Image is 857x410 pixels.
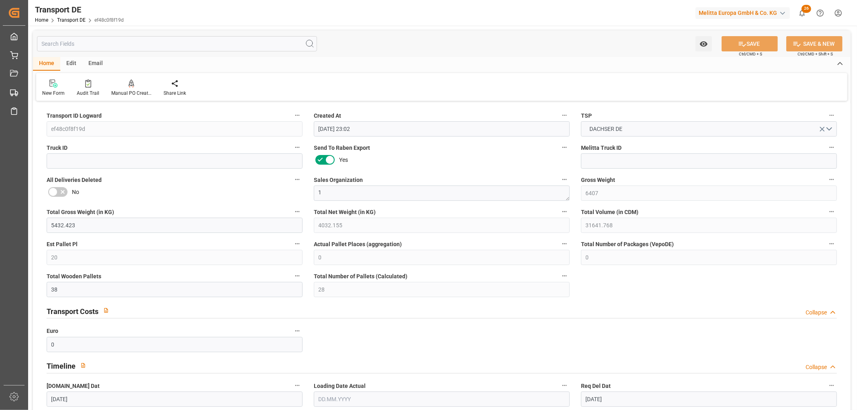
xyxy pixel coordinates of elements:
[559,142,570,153] button: Send To Raben Export
[793,4,811,22] button: show 26 new notifications
[292,206,303,217] button: Total Gross Weight (in KG)
[695,36,712,51] button: open menu
[802,5,811,13] span: 26
[35,4,124,16] div: Transport DE
[314,208,376,216] span: Total Net Weight (in KG)
[314,382,366,390] span: Loading Date Actual
[60,57,82,71] div: Edit
[581,121,837,137] button: open menu
[42,90,65,97] div: New Form
[47,392,303,407] input: DD.MM.YYYY
[695,5,793,20] button: Melitta Europa GmbH & Co. KG
[581,112,592,120] span: TSP
[806,363,827,371] div: Collapse
[786,36,843,51] button: SAVE & NEW
[47,176,102,184] span: All Deliveries Deleted
[581,382,611,390] span: Req Del Dat
[314,272,407,281] span: Total Number of Pallets (Calculated)
[559,110,570,120] button: Created At
[581,176,615,184] span: Gross Weight
[798,51,833,57] span: Ctrl/CMD + Shift + S
[98,303,114,318] button: View description
[559,174,570,185] button: Sales Organization
[76,358,91,373] button: View description
[47,112,102,120] span: Transport ID Logward
[37,36,317,51] input: Search Fields
[82,57,109,71] div: Email
[581,208,638,216] span: Total Volume (in CDM)
[314,121,570,137] input: DD.MM.YYYY HH:MM
[559,239,570,249] button: Actual Pallet Places (aggregation)
[47,272,101,281] span: Total Wooden Pallets
[292,239,303,249] button: Est Pallet Pl
[47,361,76,371] h2: Timeline
[826,380,837,391] button: Req Del Dat
[292,380,303,391] button: [DOMAIN_NAME] Dat
[72,188,79,196] span: No
[559,206,570,217] button: Total Net Weight (in KG)
[581,392,837,407] input: DD.MM.YYYY
[722,36,778,51] button: SAVE
[314,176,363,184] span: Sales Organization
[811,4,829,22] button: Help Center
[559,380,570,391] button: Loading Date Actual
[314,392,570,407] input: DD.MM.YYYY
[292,271,303,281] button: Total Wooden Pallets
[111,90,151,97] div: Manual PO Creation
[292,110,303,120] button: Transport ID Logward
[559,271,570,281] button: Total Number of Pallets (Calculated)
[695,7,790,19] div: Melitta Europa GmbH & Co. KG
[826,142,837,153] button: Melitta Truck ID
[292,326,303,336] button: Euro
[826,174,837,185] button: Gross Weight
[77,90,99,97] div: Audit Trail
[47,382,100,390] span: [DOMAIN_NAME] Dat
[826,110,837,120] button: TSP
[292,142,303,153] button: Truck ID
[164,90,186,97] div: Share Link
[581,144,622,152] span: Melitta Truck ID
[47,240,78,249] span: Est Pallet Pl
[826,206,837,217] button: Total Volume (in CDM)
[47,208,114,216] span: Total Gross Weight (in KG)
[47,306,98,317] h2: Transport Costs
[314,112,341,120] span: Created At
[292,174,303,185] button: All Deliveries Deleted
[47,144,67,152] span: Truck ID
[33,57,60,71] div: Home
[339,156,348,164] span: Yes
[314,186,570,201] textarea: 1
[826,239,837,249] button: Total Number of Packages (VepoDE)
[806,308,827,317] div: Collapse
[581,240,674,249] span: Total Number of Packages (VepoDE)
[739,51,762,57] span: Ctrl/CMD + S
[47,327,58,335] span: Euro
[35,17,48,23] a: Home
[314,240,402,249] span: Actual Pallet Places (aggregation)
[57,17,86,23] a: Transport DE
[586,125,627,133] span: DACHSER DE
[314,144,370,152] span: Send To Raben Export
